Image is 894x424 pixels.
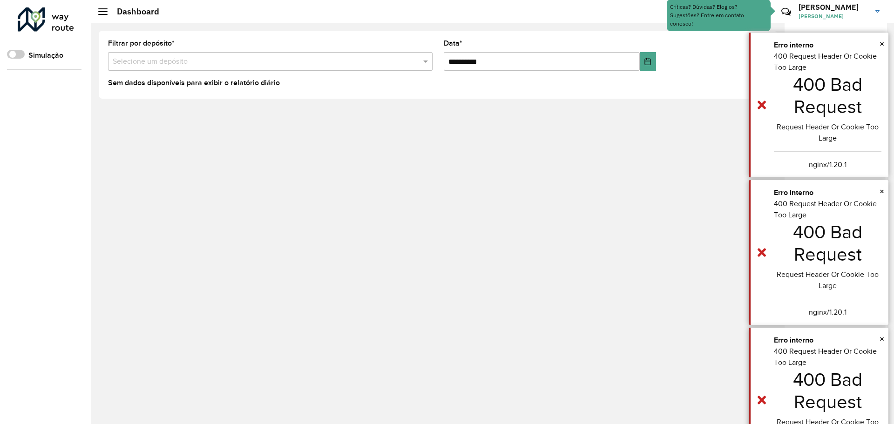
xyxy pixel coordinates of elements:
[108,77,280,88] label: Sem dados disponíveis para exibir o relatório diário
[774,187,881,198] div: Erro interno
[880,332,884,346] button: Close
[880,186,884,196] span: ×
[640,52,656,71] button: Choose Date
[108,38,175,49] label: Filtrar por depósito
[880,37,884,51] button: Close
[774,221,881,265] h1: 400 Bad Request
[880,184,884,198] button: Close
[670,3,767,28] div: Críticas? Dúvidas? Elogios? Sugestões? Entre em contato conosco!
[108,7,159,17] h2: Dashboard
[28,50,63,61] label: Simulação
[774,269,881,291] center: Request Header Or Cookie Too Large
[774,73,881,118] h1: 400 Bad Request
[880,39,884,49] span: ×
[444,38,462,49] label: Data
[880,334,884,344] span: ×
[774,159,881,170] center: nginx/1.20.1
[774,368,881,413] h1: 400 Bad Request
[774,198,881,318] div: 400 Request Header Or Cookie Too Large
[774,335,881,346] div: Erro interno
[774,51,881,170] div: 400 Request Header Or Cookie Too Large
[774,307,881,318] center: nginx/1.20.1
[774,121,881,144] center: Request Header Or Cookie Too Large
[799,12,868,20] span: [PERSON_NAME]
[774,40,881,51] div: Erro interno
[799,3,868,12] h3: [PERSON_NAME]
[776,2,796,22] a: Contato Rápido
